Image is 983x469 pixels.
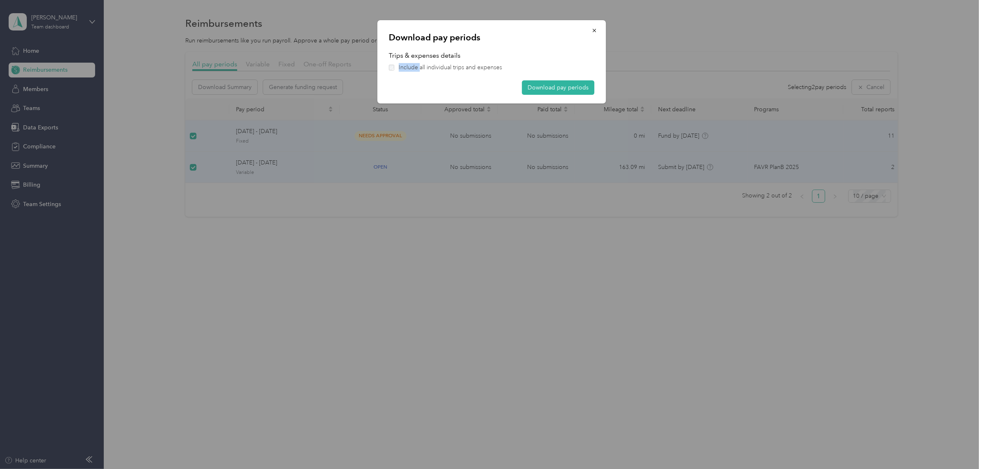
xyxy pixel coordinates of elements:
input: Include all individual trips and expenses [389,65,395,70]
button: Download pay periods [522,80,594,95]
p: Download pay periods [389,32,594,43]
p: Trips & expenses details [389,51,594,61]
iframe: Everlance-gr Chat Button Frame [937,423,983,469]
span: Include all individual trips and expenses [399,63,502,72]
